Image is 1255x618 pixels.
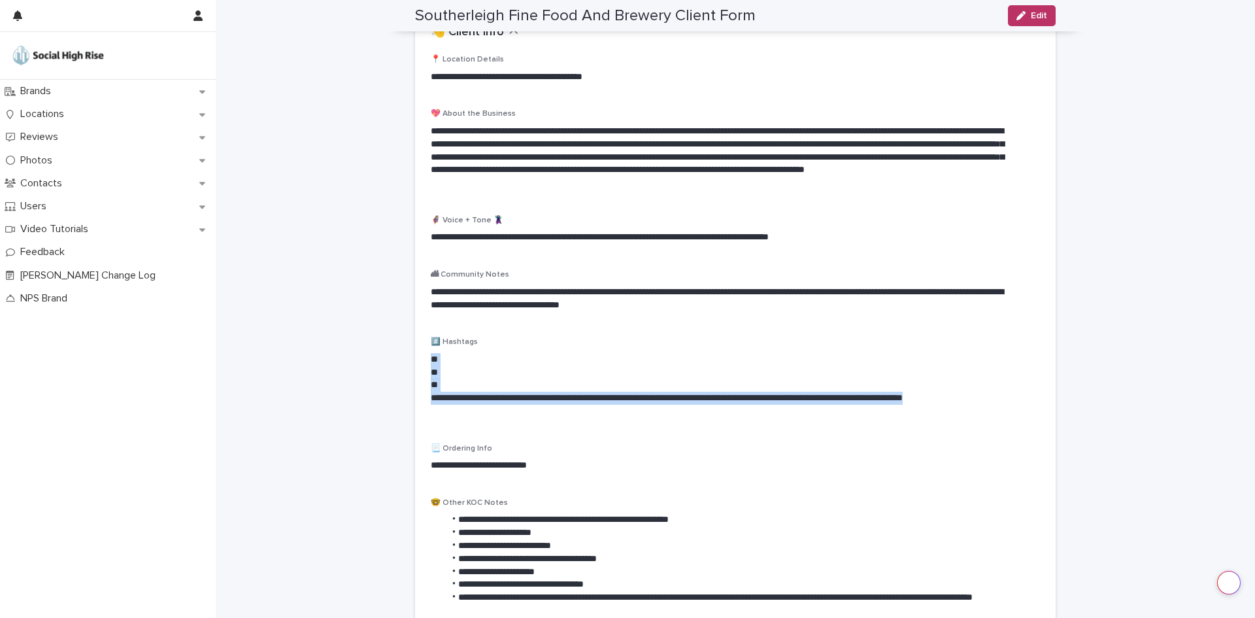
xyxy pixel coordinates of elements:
[15,154,63,167] p: Photos
[10,43,106,69] img: o5DnuTxEQV6sW9jFYBBf
[15,246,75,258] p: Feedback
[431,499,508,507] span: 🤓 Other KOC Notes
[15,108,75,120] p: Locations
[431,445,492,453] span: 📃 Ordering Info
[15,223,99,235] p: Video Tutorials
[15,85,61,97] p: Brands
[1008,5,1056,26] button: Edit
[15,269,166,282] p: [PERSON_NAME] Change Log
[415,7,756,26] h2: Southerleigh Fine Food And Brewery Client Form
[15,200,57,213] p: Users
[1031,11,1047,20] span: Edit
[15,177,73,190] p: Contacts
[431,110,516,118] span: 💖 About the Business
[15,292,78,305] p: NPS Brand
[431,271,509,279] span: 🏙 Community Notes
[15,131,69,143] p: Reviews
[431,56,504,63] span: 📍 Location Details
[431,26,504,40] h2: 👋 Client Info
[431,338,478,346] span: #️⃣ Hashtags
[431,26,518,40] button: 👋 Client Info
[431,216,503,224] span: 🦸‍♀️ Voice + Tone 🦹‍♀️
